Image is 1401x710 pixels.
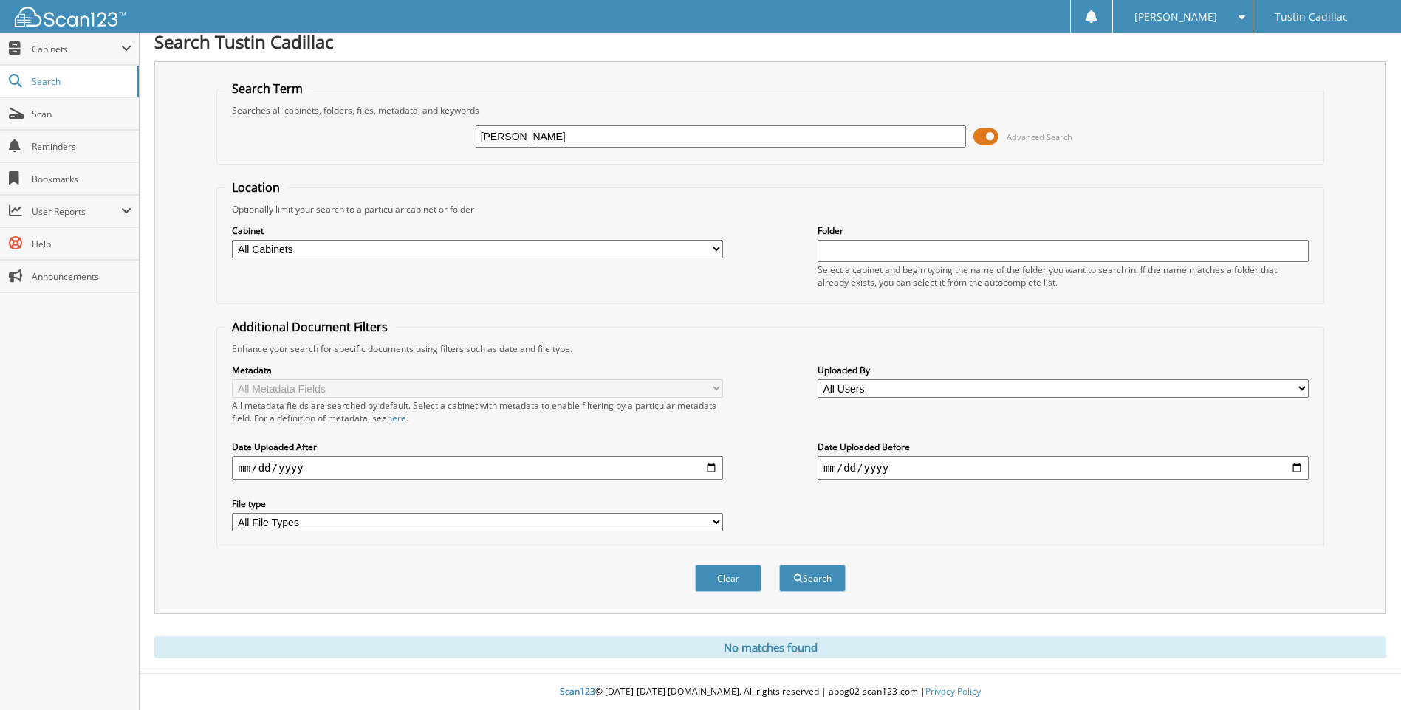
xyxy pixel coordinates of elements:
span: Help [32,238,131,250]
span: Tustin Cadillac [1275,13,1348,21]
a: here [387,412,406,424]
div: Optionally limit your search to a particular cabinet or folder [225,203,1315,216]
div: Enhance your search for specific documents using filters such as date and file type. [225,342,1315,355]
input: start [232,456,723,480]
label: Folder [818,224,1309,237]
legend: Search Term [225,80,310,97]
label: File type [232,497,723,510]
span: Cabinets [32,43,121,55]
span: Announcements [32,270,131,283]
label: Date Uploaded After [232,441,723,453]
span: Reminders [32,140,131,153]
iframe: Chat Widget [1327,639,1401,710]
span: Scan123 [560,685,595,697]
label: Uploaded By [818,364,1309,376]
label: Metadata [232,364,723,376]
div: Select a cabinet and begin typing the name of the folder you want to search in. If the name match... [818,263,1309,289]
div: All metadata fields are searched by default. Select a cabinet with metadata to enable filtering b... [232,399,723,424]
div: No matches found [154,636,1386,658]
span: Advanced Search [1007,131,1072,142]
label: Date Uploaded Before [818,441,1309,453]
button: Clear [695,565,761,592]
span: [PERSON_NAME] [1134,13,1217,21]
label: Cabinet [232,224,723,237]
legend: Location [225,179,287,196]
img: scan123-logo-white.svg [15,7,126,27]
button: Search [779,565,846,592]
a: Privacy Policy [925,685,981,697]
span: Bookmarks [32,173,131,185]
h1: Search Tustin Cadillac [154,30,1386,54]
legend: Additional Document Filters [225,319,395,335]
div: Searches all cabinets, folders, files, metadata, and keywords [225,104,1315,117]
input: end [818,456,1309,480]
span: Search [32,75,129,88]
span: User Reports [32,205,121,218]
div: © [DATE]-[DATE] [DOMAIN_NAME]. All rights reserved | appg02-scan123-com | [140,674,1401,710]
span: Scan [32,108,131,120]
